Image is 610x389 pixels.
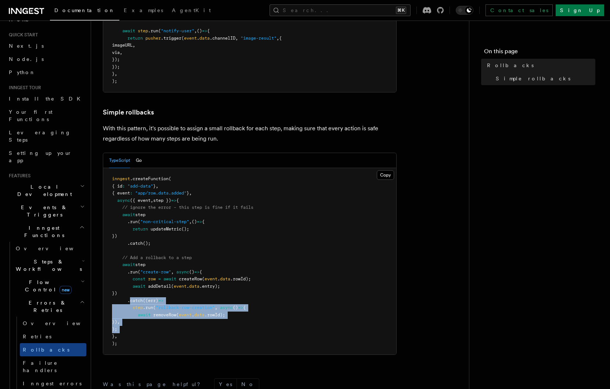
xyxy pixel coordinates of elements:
[179,312,192,317] span: event
[112,190,130,196] span: { event
[115,334,117,339] span: ,
[169,176,171,181] span: (
[172,7,211,13] span: AgentKit
[133,276,145,281] span: const
[133,43,135,48] span: ,
[176,198,179,203] span: {
[23,320,98,326] span: Overview
[143,305,153,310] span: .run
[6,204,80,218] span: Events & Triggers
[238,305,243,310] span: =>
[50,2,119,21] a: Documentation
[112,319,117,324] span: })
[210,36,235,41] span: .channelID
[156,183,158,189] span: ,
[9,109,53,122] span: Your first Functions
[9,69,36,75] span: Python
[153,183,156,189] span: }
[115,71,117,76] span: ,
[184,36,197,41] span: event
[138,312,151,317] span: await
[197,28,202,33] span: ()
[496,75,570,82] span: Simple rollbacks
[6,105,86,126] a: Your first Functions
[9,43,44,49] span: Next.js
[456,6,473,15] button: Toggle dark mode
[136,153,142,168] button: Go
[122,262,135,267] span: await
[484,59,595,72] a: Rollbacks
[493,72,595,85] a: Simple rollbacks
[241,36,277,41] span: "image-result"
[187,190,189,196] span: }
[171,284,174,289] span: (
[6,180,86,201] button: Local Development
[143,298,158,303] span: ((err)
[16,246,91,251] span: Overview
[9,56,44,62] span: Node.js
[122,28,135,33] span: await
[148,28,158,33] span: .run
[202,219,205,224] span: {
[199,269,202,275] span: {
[176,312,179,317] span: (
[6,92,86,105] a: Install the SDK
[192,219,197,224] span: ()
[9,150,72,163] span: Setting up your app
[127,183,153,189] span: "add-data"
[120,50,122,55] span: ,
[130,190,133,196] span: :
[6,126,86,146] a: Leveraging Steps
[112,291,117,296] span: })
[158,28,161,33] span: (
[23,381,82,386] span: Inngest errors
[6,146,86,167] a: Setting up your app
[277,36,279,41] span: ,
[20,330,86,343] a: Retries
[112,43,133,48] span: imageURL
[122,212,135,217] span: await
[396,7,406,14] kbd: ⌘K
[109,153,130,168] button: TypeScript
[133,305,143,310] span: step
[148,276,156,281] span: row
[6,221,86,242] button: Inngest Functions
[135,212,145,217] span: step
[189,269,194,275] span: ()
[112,334,115,339] span: }
[130,198,151,203] span: ({ event
[205,312,225,317] span: .rowId);
[135,190,187,196] span: "app/row.data.added"
[230,276,251,281] span: .rowId);
[13,258,82,273] span: Steps & Workflows
[377,170,394,180] button: Copy
[189,190,192,196] span: ,
[9,130,71,143] span: Leveraging Steps
[59,286,72,294] span: new
[233,305,238,310] span: ()
[112,233,117,239] span: })
[279,36,282,41] span: {
[6,66,86,79] a: Python
[192,312,194,317] span: .
[138,28,148,33] span: step
[103,123,397,144] p: With this pattern, it's possible to assign a small rollback for each step, making sure that every...
[23,347,69,353] span: Rollbacks
[189,219,192,224] span: ,
[133,284,145,289] span: await
[486,4,553,16] a: Contact sales
[103,381,205,388] p: Was this page helpful?
[235,36,238,41] span: ,
[122,255,192,260] span: // Add a rollback to a step
[202,276,205,281] span: (
[217,276,220,281] span: .
[163,276,176,281] span: await
[135,262,145,267] span: step
[20,343,86,356] a: Rollbacks
[556,4,604,16] a: Sign Up
[20,317,86,330] a: Overview
[112,50,120,55] span: via
[145,36,161,41] span: pusher
[215,305,217,310] span: ,
[148,284,171,289] span: addDetail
